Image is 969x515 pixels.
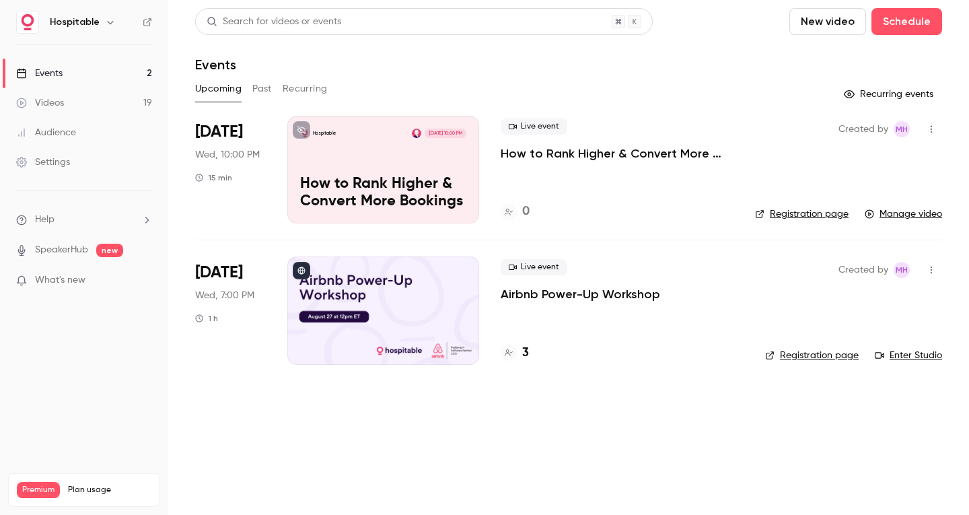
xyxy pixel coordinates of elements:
[896,121,908,137] span: MH
[522,344,529,362] h4: 3
[501,286,660,302] a: Airbnb Power-Up Workshop
[838,121,888,137] span: Created by
[16,96,64,110] div: Videos
[894,262,910,278] span: Miles Hobson
[501,259,567,275] span: Live event
[96,244,123,257] span: new
[755,207,849,221] a: Registration page
[16,67,63,80] div: Events
[16,126,76,139] div: Audience
[195,121,243,143] span: [DATE]
[501,203,530,221] a: 0
[195,256,266,364] div: Aug 27 Wed, 12:00 PM (America/Toronto)
[17,11,38,33] img: Hospitable
[838,83,942,105] button: Recurring events
[789,8,866,35] button: New video
[283,78,328,100] button: Recurring
[313,130,336,137] p: Hospitable
[875,349,942,362] a: Enter Studio
[501,344,529,362] a: 3
[16,213,152,227] li: help-dropdown-opener
[896,262,908,278] span: MH
[501,145,733,162] a: How to Rank Higher & Convert More Bookings
[35,213,55,227] span: Help
[17,482,60,498] span: Premium
[195,313,218,324] div: 1 h
[195,172,232,183] div: 15 min
[195,57,236,73] h1: Events
[425,129,466,138] span: [DATE] 10:00 PM
[501,118,567,135] span: Live event
[865,207,942,221] a: Manage video
[412,129,421,138] img: Derek Jones
[35,273,85,287] span: What's new
[195,262,243,283] span: [DATE]
[871,8,942,35] button: Schedule
[50,15,100,29] h6: Hospitable
[287,116,479,224] a: How to Rank Higher & Convert More BookingsHospitableDerek Jones[DATE] 10:00 PMHow to Rank Higher ...
[136,275,152,287] iframe: Noticeable Trigger
[195,78,242,100] button: Upcoming
[894,121,910,137] span: Marketing Hospitable
[195,289,254,302] span: Wed, 7:00 PM
[522,203,530,221] h4: 0
[765,349,859,362] a: Registration page
[68,485,151,495] span: Plan usage
[252,78,272,100] button: Past
[16,156,70,169] div: Settings
[195,148,260,162] span: Wed, 10:00 PM
[300,176,466,211] p: How to Rank Higher & Convert More Bookings
[838,262,888,278] span: Created by
[35,243,88,257] a: SpeakerHub
[195,116,266,224] div: Aug 13 Wed, 3:00 PM (America/Toronto)
[207,15,341,29] div: Search for videos or events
